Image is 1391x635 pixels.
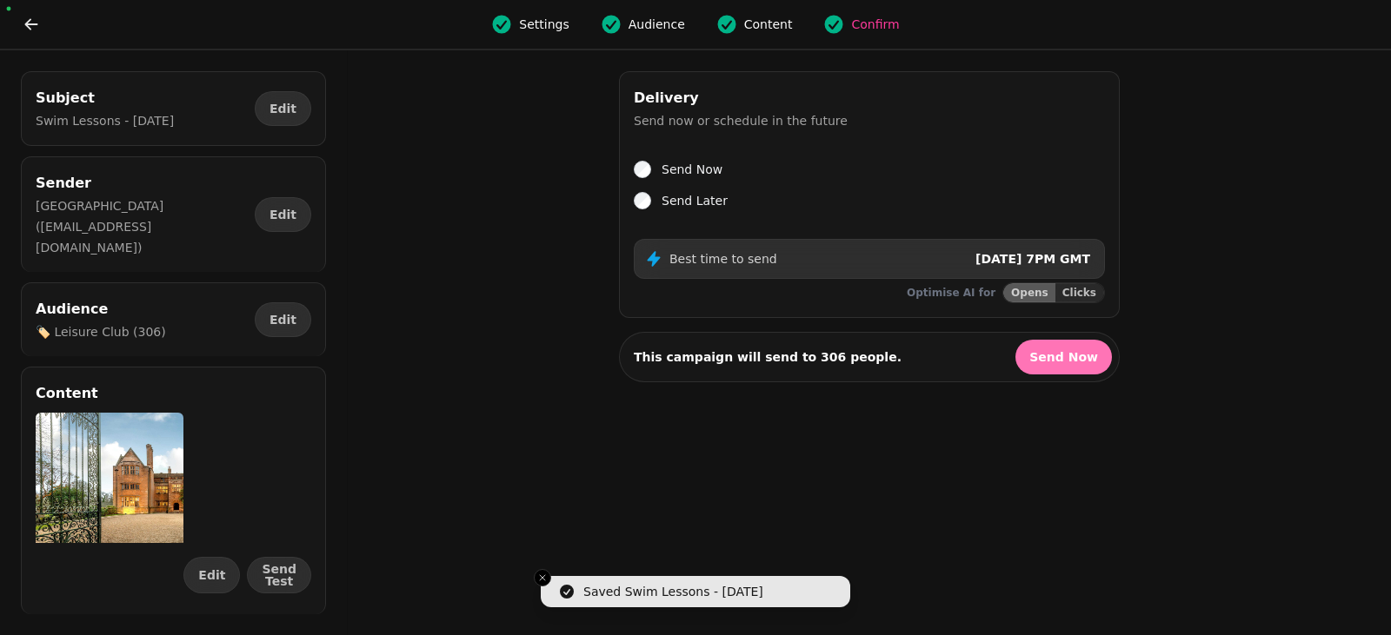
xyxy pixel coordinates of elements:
[583,583,763,600] div: Saved Swim Lessons - [DATE]
[255,91,311,126] button: Edit
[255,197,311,232] button: Edit
[36,297,166,321] h2: Audience
[36,86,174,110] h2: Subject
[629,16,685,33] span: Audience
[247,557,311,593] button: Send Test
[1011,288,1048,298] span: Opens
[662,190,728,211] label: Send Later
[534,569,551,586] button: Close toast
[907,286,995,300] p: Optimise AI for
[198,569,225,581] span: Edit
[851,16,899,33] span: Confirm
[36,171,248,195] h2: Sender
[183,557,240,593] button: Edit
[519,16,569,33] span: Settings
[634,110,848,131] p: Send now or schedule in the future
[270,314,296,326] span: Edit
[1015,340,1112,374] button: Send Now
[975,252,1090,266] span: [DATE] 7PM GMT
[36,110,174,131] p: Swim Lessons - [DATE]
[14,7,49,42] button: go back
[36,195,248,258] p: [GEOGRAPHIC_DATA] ([EMAIL_ADDRESS][DOMAIN_NAME])
[36,381,98,406] h2: Content
[634,86,848,110] h2: Delivery
[1029,351,1098,363] span: Send Now
[1055,283,1104,302] button: Clicks
[270,103,296,115] span: Edit
[1062,288,1096,298] span: Clicks
[744,16,793,33] span: Content
[821,350,846,364] strong: 306
[262,563,296,587] span: Send Test
[255,302,311,337] button: Edit
[669,250,777,268] p: Best time to send
[662,159,722,180] label: Send Now
[36,321,166,342] p: 🏷️ Leisure Club (306)
[270,208,296,221] span: Edit
[1003,283,1055,302] button: Opens
[634,348,902,366] p: This campaign will send to people.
